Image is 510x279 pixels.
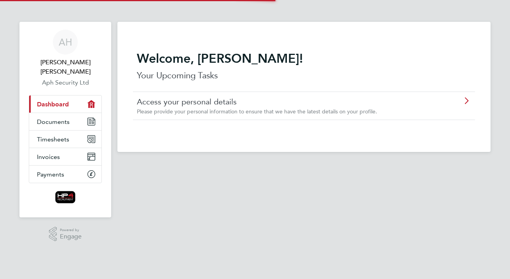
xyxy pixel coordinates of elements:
span: AH [59,37,72,47]
a: Timesheets [29,131,101,148]
span: Engage [60,233,82,240]
span: Payments [37,171,64,178]
span: Timesheets [37,136,69,143]
span: Documents [37,118,70,125]
a: AH[PERSON_NAME] [PERSON_NAME] [29,30,102,76]
a: Documents [29,113,101,130]
a: Access your personal details [137,97,427,107]
a: Payments [29,166,101,183]
nav: Main navigation [19,22,111,217]
img: hp4recruitment-logo-retina.png [55,191,76,203]
a: Powered byEngage [49,227,82,242]
a: Invoices [29,148,101,165]
a: Dashboard [29,95,101,113]
a: Go to home page [29,191,102,203]
a: Aph Security Ltd [29,78,102,87]
span: Invoices [37,153,60,161]
p: Your Upcoming Tasks [137,69,471,82]
span: Dashboard [37,101,69,108]
span: Austen Hine [29,58,102,76]
span: Powered by [60,227,82,233]
span: Please provide your personal information to ensure that we have the latest details on your profile. [137,108,377,115]
h2: Welcome, [PERSON_NAME]! [137,51,471,66]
